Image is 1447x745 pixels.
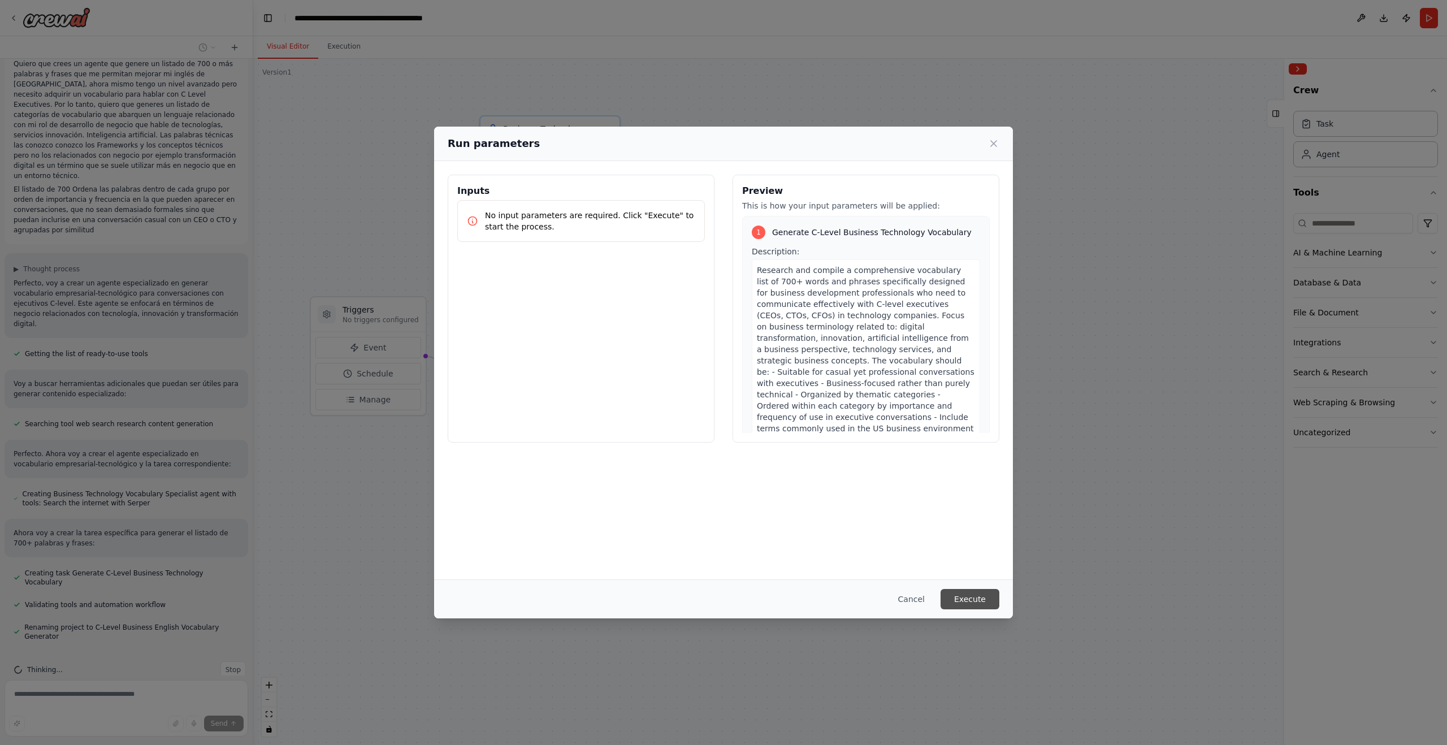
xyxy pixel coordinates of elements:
[742,184,990,198] h3: Preview
[485,210,695,232] p: No input parameters are required. Click "Execute" to start the process.
[757,266,974,467] span: Research and compile a comprehensive vocabulary list of 700+ words and phrases specifically desig...
[752,247,799,256] span: Description:
[742,200,990,211] p: This is how your input parameters will be applied:
[941,589,999,609] button: Execute
[457,184,705,198] h3: Inputs
[448,136,540,151] h2: Run parameters
[752,226,765,239] div: 1
[889,589,934,609] button: Cancel
[772,227,972,238] span: Generate C-Level Business Technology Vocabulary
